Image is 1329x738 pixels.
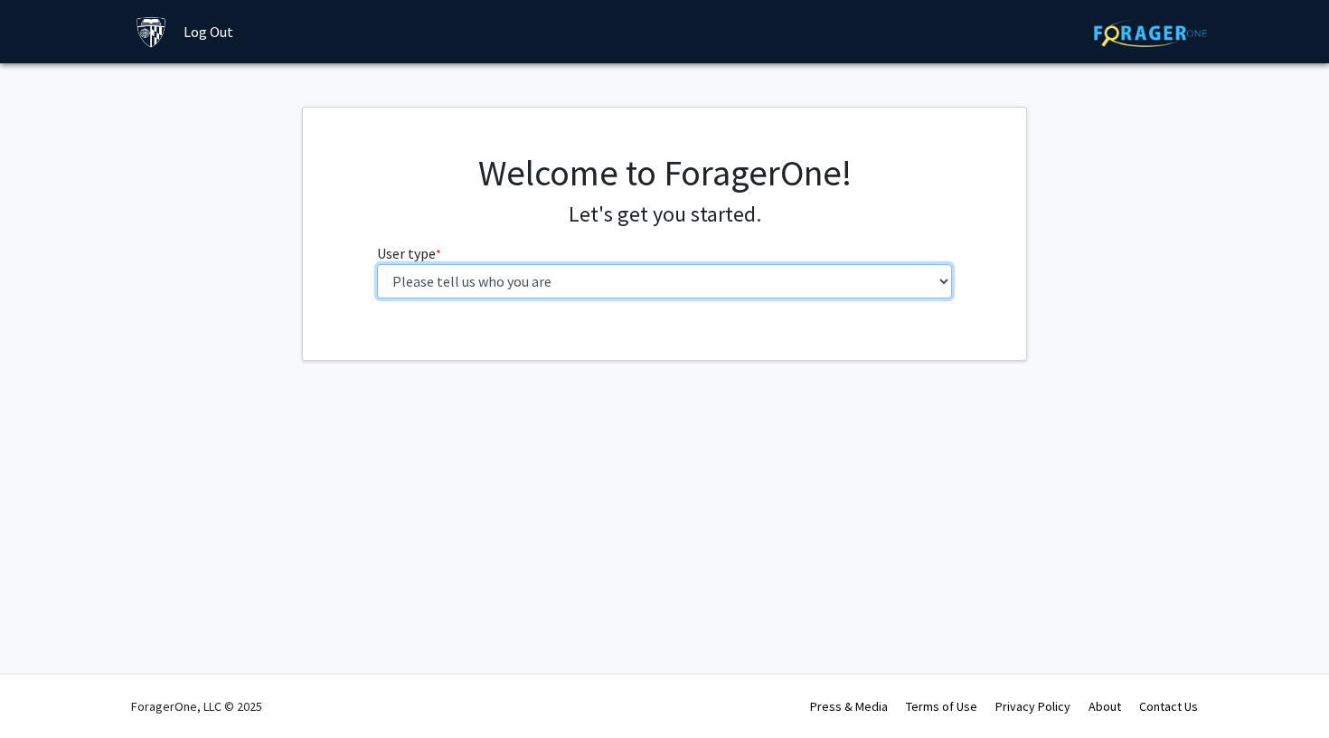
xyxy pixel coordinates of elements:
[810,698,888,714] a: Press & Media
[1139,698,1198,714] a: Contact Us
[1094,19,1207,47] img: ForagerOne Logo
[136,16,167,48] img: Johns Hopkins University Logo
[131,675,262,738] div: ForagerOne, LLC © 2025
[1089,698,1121,714] a: About
[377,202,953,228] h4: Let's get you started.
[906,698,977,714] a: Terms of Use
[14,657,77,724] iframe: Chat
[377,151,953,194] h1: Welcome to ForagerOne!
[377,242,441,264] label: User type
[995,698,1070,714] a: Privacy Policy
